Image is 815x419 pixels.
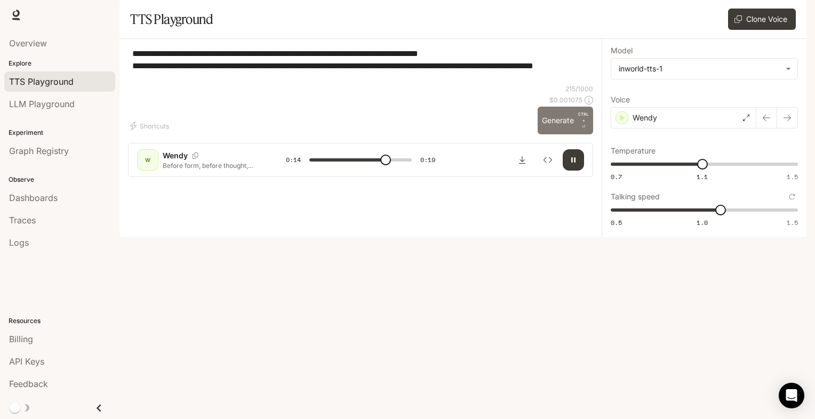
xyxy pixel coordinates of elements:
button: Download audio [512,149,533,171]
button: Copy Voice ID [188,152,203,159]
span: 1.0 [697,218,708,227]
p: Model [611,47,633,54]
div: Open Intercom Messenger [779,383,804,408]
p: CTRL + [578,111,589,124]
span: 1.1 [697,172,708,181]
button: Reset to default [786,191,798,203]
p: Talking speed [611,193,660,200]
button: GenerateCTRL +⏎ [538,107,593,134]
h1: TTS Playground [130,9,213,30]
span: 0.5 [611,218,622,227]
div: inworld-tts-1 [619,63,780,74]
div: W [139,151,156,168]
p: Before form, before thought, before us,… there was only possibility. Then, an awakening. One bril... [163,161,260,170]
p: Wendy [163,150,188,161]
p: Temperature [611,147,656,155]
p: $ 0.001075 [549,95,582,104]
button: Inspect [537,149,558,171]
span: 0.7 [611,172,622,181]
span: 0:14 [286,155,301,165]
button: Clone Voice [728,9,796,30]
p: Wendy [633,112,657,123]
p: 215 / 1000 [565,84,593,93]
button: Shortcuts [128,117,173,134]
div: inworld-tts-1 [611,59,797,79]
span: 0:19 [420,155,435,165]
span: 1.5 [787,172,798,181]
span: 1.5 [787,218,798,227]
p: Voice [611,96,630,103]
p: ⏎ [578,111,589,130]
